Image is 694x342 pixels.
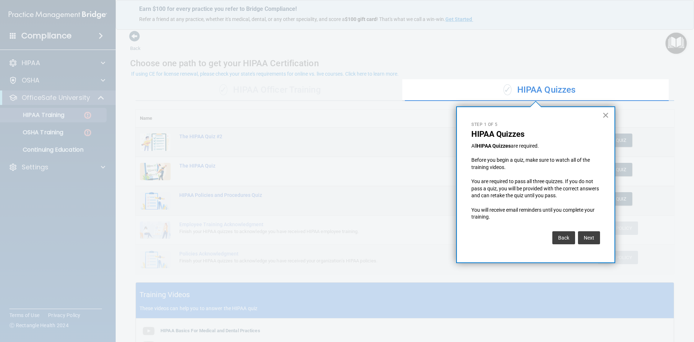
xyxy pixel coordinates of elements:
[504,84,511,95] span: ✓
[602,109,609,121] button: Close
[471,178,600,199] p: You are required to pass all three quizzes. If you do not pass a quiz, you will be provided with ...
[552,231,575,244] button: Back
[471,207,600,221] p: You will receive email reminders until you complete your training.
[477,143,511,149] strong: HIPAA Quizzes
[471,130,600,139] p: HIPAA Quizzes
[471,143,477,149] span: All
[511,143,539,149] span: are required.
[471,122,600,128] p: Step 1 of 5
[578,231,600,244] button: Next
[471,157,600,171] p: Before you begin a quiz, make sure to watch all of the training videos.
[405,79,674,101] div: HIPAA Quizzes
